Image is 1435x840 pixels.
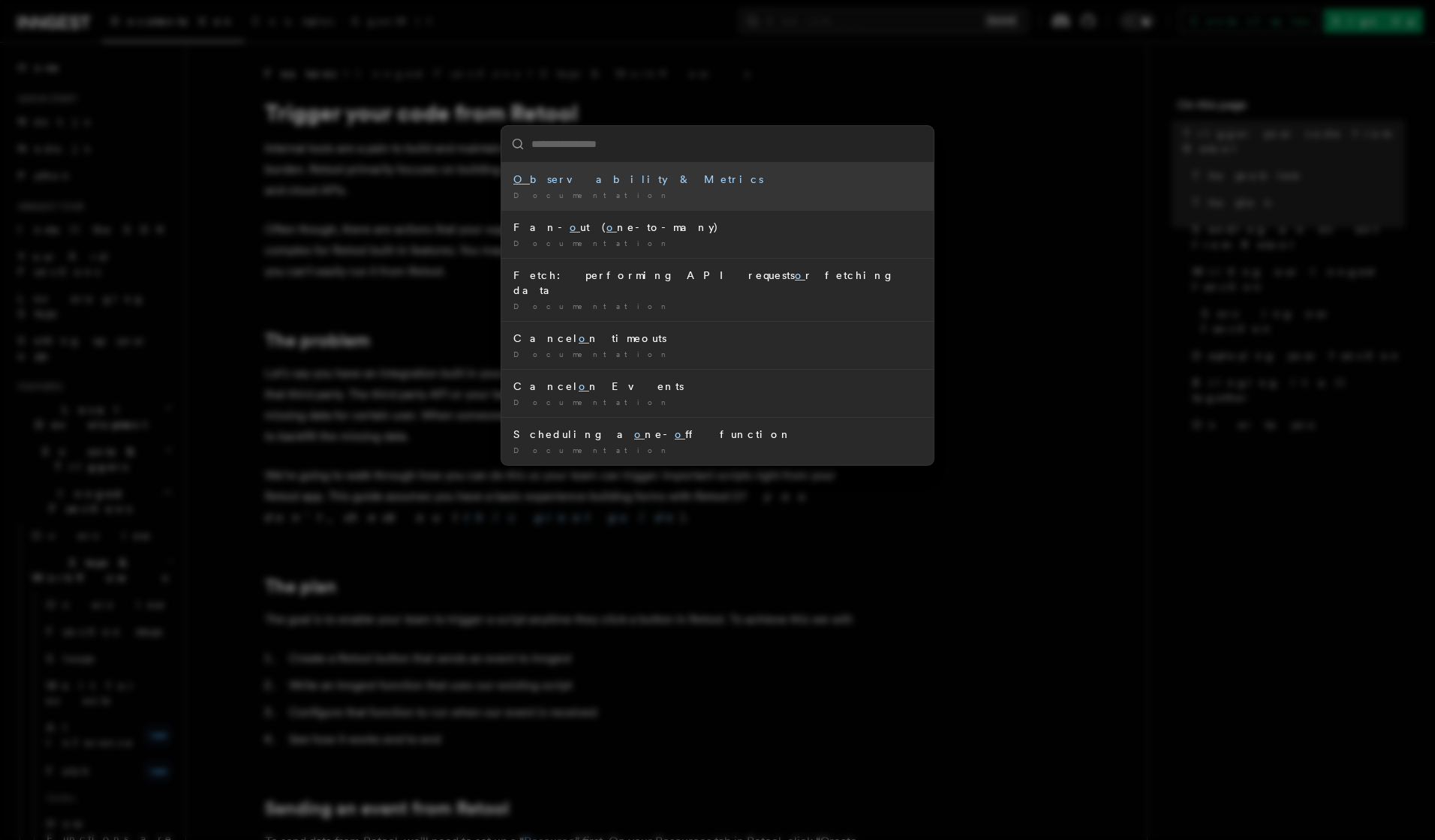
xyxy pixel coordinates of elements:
[570,221,580,233] mark: o
[513,220,922,235] div: Fan- ut ( ne-to-many)
[606,221,617,233] mark: o
[513,268,922,298] div: Fetch: performing API requests r fetching data
[513,427,922,442] div: Scheduling a ne- ff function
[513,172,922,187] div: bservability & Metrics
[795,269,805,281] mark: o
[579,332,589,344] mark: o
[513,173,530,185] mark: O
[513,379,922,394] div: Cancel n Events
[513,238,672,247] span: Documentation
[513,349,672,358] span: Documentation
[513,445,672,454] span: Documentation
[513,397,672,406] span: Documentation
[513,331,922,346] div: Cancel n timeouts
[675,428,685,440] mark: o
[513,190,672,199] span: Documentation
[634,428,645,440] mark: o
[579,380,589,392] mark: o
[513,301,672,310] span: Documentation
